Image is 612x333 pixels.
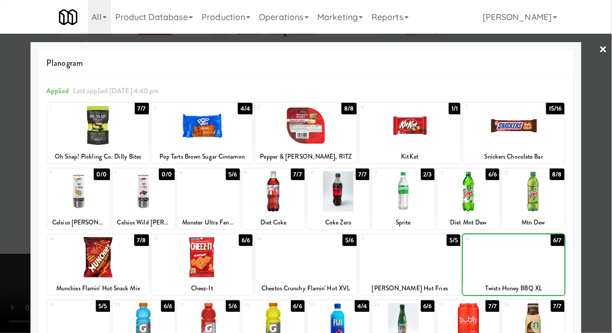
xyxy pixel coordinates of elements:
div: Cheetos Crunchy Flamin' Hot XVL [255,282,357,295]
div: Celsius Wild [PERSON_NAME] [113,216,175,229]
div: 5/6 [226,300,239,312]
div: 138/8Mtn Dew [502,169,564,229]
div: 0/0 [159,169,175,180]
div: 6/7 [551,234,565,246]
div: 4/4 [355,300,369,312]
div: Cheez-It [153,282,252,295]
div: 14 [49,234,98,243]
div: 3 [257,103,306,112]
div: 7/8 [134,234,148,246]
div: 5/5 [447,234,460,246]
div: 7/7 [551,300,565,312]
div: 18 [465,234,514,243]
div: 12 [439,169,468,178]
div: 0/0 [94,169,109,180]
div: 8/8 [342,103,356,114]
div: Monster Ultra Fantasy Ruby Red [179,216,238,229]
div: Pop Tarts Brown Sugar Cinnamon [153,150,252,163]
div: 13 [504,169,533,178]
div: Twists Honey BBQ XL [463,282,565,295]
div: 5 [465,103,514,112]
div: 9 [245,169,274,178]
div: 7/7 [356,169,369,180]
div: 6/6 [291,300,305,312]
div: KitKat [359,150,461,163]
div: 8 [179,169,208,178]
div: 60/0Celsius [PERSON_NAME] [47,169,109,229]
div: Snickers Chocolate Bar [463,150,565,163]
div: 22 [245,300,274,309]
div: 23 [309,300,338,309]
div: 25 [439,300,468,309]
div: 186/7Twists Honey BBQ XL [463,234,565,295]
div: 7/7 [291,169,305,180]
div: 10 [309,169,338,178]
div: Monster Ultra Fantasy Ruby Red [177,216,239,229]
div: Coke Zero [307,216,369,229]
div: Pop Tarts Brown Sugar Cinnamon [152,150,253,163]
div: Celsius [PERSON_NAME] [47,216,109,229]
div: 85/6Monster Ultra Fantasy Ruby Red [177,169,239,229]
div: Munchies Flamin' Hot Snack Mix [49,282,147,295]
div: 97/7Diet Coke [243,169,305,229]
div: 15/16 [546,103,565,114]
div: 8/8 [550,169,565,180]
div: 19 [49,300,78,309]
div: [PERSON_NAME] Hot Fries [359,282,461,295]
div: 5/5 [96,300,109,312]
div: 2 [154,103,202,112]
span: Planogram [46,55,566,71]
div: 11 [374,169,403,178]
div: Sprite [374,216,433,229]
div: 7/7 [486,300,499,312]
div: 24 [374,300,403,309]
div: 5/6 [343,234,356,246]
div: [PERSON_NAME] Hot Fries [361,282,459,295]
div: 6 [49,169,78,178]
div: 20 [115,300,144,309]
div: 156/6Cheez-It [152,234,253,295]
div: Mtn Dew [504,216,563,229]
div: Coke Zero [309,216,368,229]
div: Cheetos Crunchy Flamin' Hot XVL [257,282,355,295]
div: 126/6Diet Mnt Dew [437,169,499,229]
div: 2/3 [421,169,435,180]
div: 16 [257,234,306,243]
a: × [599,34,608,66]
div: 6/6 [161,300,175,312]
div: 7/7 [135,103,148,114]
div: 7 [115,169,144,178]
div: 6/6 [421,300,435,312]
div: 1 [49,103,98,112]
div: 24/4Pop Tarts Brown Sugar Cinnamon [152,103,253,163]
div: 17/7Oh Snap! Pickling Co. Dilly Bites [47,103,149,163]
div: 515/16Snickers Chocolate Bar [463,103,565,163]
div: Munchies Flamin' Hot Snack Mix [47,282,149,295]
div: Diet Coke [244,216,303,229]
img: Micromart [59,8,77,26]
div: 21 [179,300,208,309]
div: Celsius [PERSON_NAME] [49,216,108,229]
div: 41/1KitKat [359,103,461,163]
div: 6/6 [486,169,499,180]
div: 4/4 [238,103,253,114]
div: 147/8Munchies Flamin' Hot Snack Mix [47,234,149,295]
div: 26 [504,300,533,309]
div: 70/0Celsius Wild [PERSON_NAME] [113,169,175,229]
span: Applied [46,86,69,96]
div: Diet Mnt Dew [437,216,499,229]
div: Pepper & [PERSON_NAME], RITZ [255,150,357,163]
div: 1/1 [449,103,460,114]
div: 4 [362,103,410,112]
div: Celsius Wild [PERSON_NAME] [114,216,173,229]
div: 15 [154,234,202,243]
div: 165/6Cheetos Crunchy Flamin' Hot XVL [255,234,357,295]
div: Diet Coke [243,216,305,229]
div: 175/5[PERSON_NAME] Hot Fries [359,234,461,295]
div: 38/8Pepper & [PERSON_NAME], RITZ [255,103,357,163]
div: Mtn Dew [502,216,564,229]
div: Pepper & [PERSON_NAME], RITZ [257,150,355,163]
div: 5/6 [226,169,239,180]
div: Cheez-It [152,282,253,295]
div: 107/7Coke Zero [307,169,369,229]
